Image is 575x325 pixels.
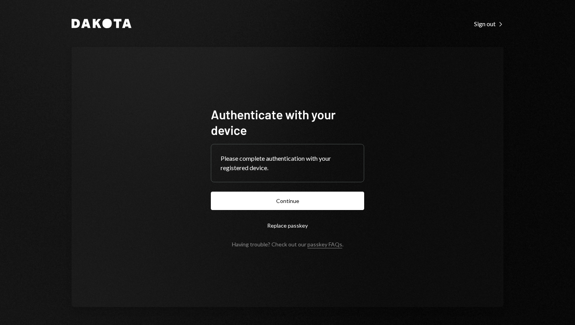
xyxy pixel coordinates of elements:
[232,241,343,248] div: Having trouble? Check out our .
[211,106,364,138] h1: Authenticate with your device
[474,20,503,28] div: Sign out
[211,216,364,235] button: Replace passkey
[474,19,503,28] a: Sign out
[211,192,364,210] button: Continue
[221,154,354,172] div: Please complete authentication with your registered device.
[307,241,342,248] a: passkey FAQs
